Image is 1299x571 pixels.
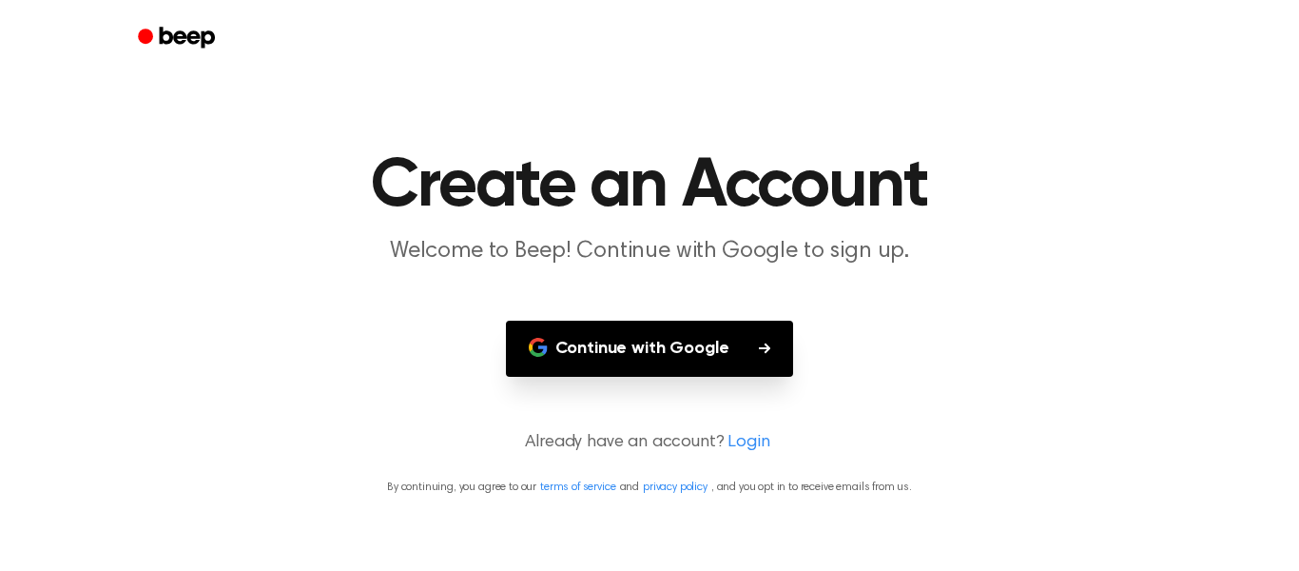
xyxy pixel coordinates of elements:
[23,430,1276,456] p: Already have an account?
[163,152,1136,221] h1: Create an Account
[540,482,615,493] a: terms of service
[23,479,1276,496] p: By continuing, you agree to our and , and you opt in to receive emails from us.
[506,321,794,377] button: Continue with Google
[727,430,769,456] a: Login
[284,236,1015,267] p: Welcome to Beep! Continue with Google to sign up.
[125,20,232,57] a: Beep
[643,482,708,493] a: privacy policy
